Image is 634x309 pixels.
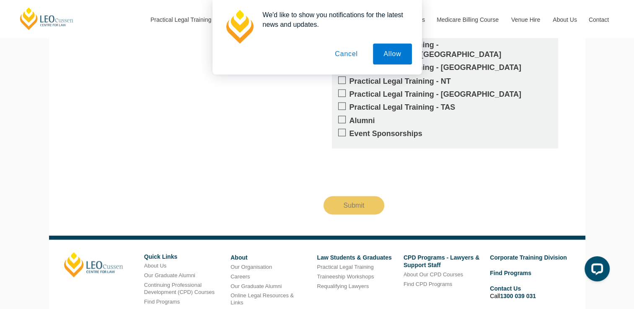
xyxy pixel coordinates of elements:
a: Contact Us [490,285,521,291]
a: About Our CPD Courses [404,271,463,277]
a: About [230,254,247,260]
input: Submit [323,196,385,214]
label: Practical Legal Training - [GEOGRAPHIC_DATA] [338,89,552,99]
a: Our Organisation [230,263,272,270]
a: Our Graduate Alumni [230,283,282,289]
a: CPD Programs - Lawyers & Support Staff [404,254,479,268]
a: Our Graduate Alumni [144,272,195,278]
label: Event Sponsorships [338,129,552,138]
a: Online Legal Resources & Links [230,292,294,305]
a: Careers [230,273,250,279]
a: Requalifying Lawyers [317,283,369,289]
a: Continuing Professional Development (CPD) Courses [144,281,215,295]
a: Find Programs [490,269,531,276]
iframe: LiveChat chat widget [578,253,613,288]
div: We'd like to show you notifications for the latest news and updates. [256,10,412,29]
a: Find CPD Programs [404,281,452,287]
label: Practical Legal Training - NT [338,76,552,86]
button: Cancel [324,44,368,64]
a: 1300 039 031 [500,292,536,299]
h6: Quick Links [144,253,224,260]
iframe: reCAPTCHA [323,155,451,188]
label: Alumni [338,116,552,125]
li: Call [490,283,570,301]
a: Traineeship Workshops [317,273,374,279]
a: Corporate Training Division [490,254,567,260]
a: Law Students & Graduates [317,254,391,260]
button: Allow [373,44,411,64]
img: notification icon [223,10,256,44]
a: [PERSON_NAME] [64,252,123,277]
a: Practical Legal Training [317,263,373,270]
a: Find Programs [144,298,180,304]
a: About Us [144,262,166,268]
label: Practical Legal Training - TAS [338,102,552,112]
